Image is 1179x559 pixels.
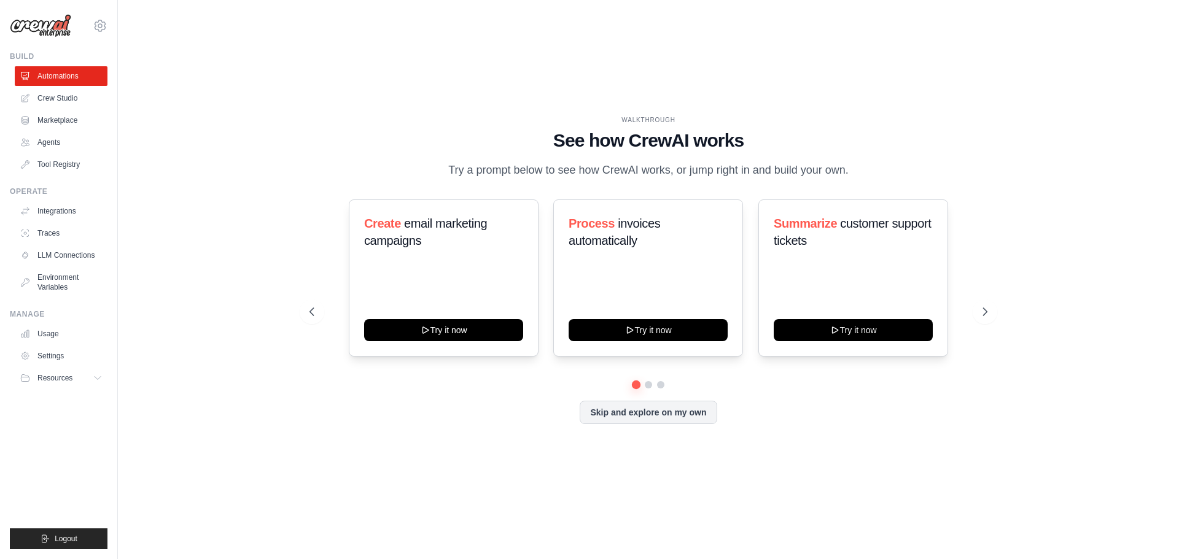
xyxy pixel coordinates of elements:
[15,324,107,344] a: Usage
[364,217,487,247] span: email marketing campaigns
[15,110,107,130] a: Marketplace
[774,217,931,247] span: customer support tickets
[15,201,107,221] a: Integrations
[10,187,107,196] div: Operate
[15,88,107,108] a: Crew Studio
[569,319,728,341] button: Try it now
[10,52,107,61] div: Build
[15,223,107,243] a: Traces
[10,528,107,549] button: Logout
[569,217,660,247] span: invoices automatically
[15,346,107,366] a: Settings
[442,161,855,179] p: Try a prompt below to see how CrewAI works, or jump right in and build your own.
[774,217,837,230] span: Summarize
[15,66,107,86] a: Automations
[55,534,77,544] span: Logout
[580,401,717,424] button: Skip and explore on my own
[309,129,987,152] h1: See how CrewAI works
[15,268,107,297] a: Environment Variables
[774,319,933,341] button: Try it now
[569,217,615,230] span: Process
[364,319,523,341] button: Try it now
[364,217,401,230] span: Create
[15,133,107,152] a: Agents
[15,245,107,265] a: LLM Connections
[309,115,987,125] div: WALKTHROUGH
[10,309,107,319] div: Manage
[15,155,107,174] a: Tool Registry
[37,373,72,383] span: Resources
[15,368,107,388] button: Resources
[10,14,71,37] img: Logo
